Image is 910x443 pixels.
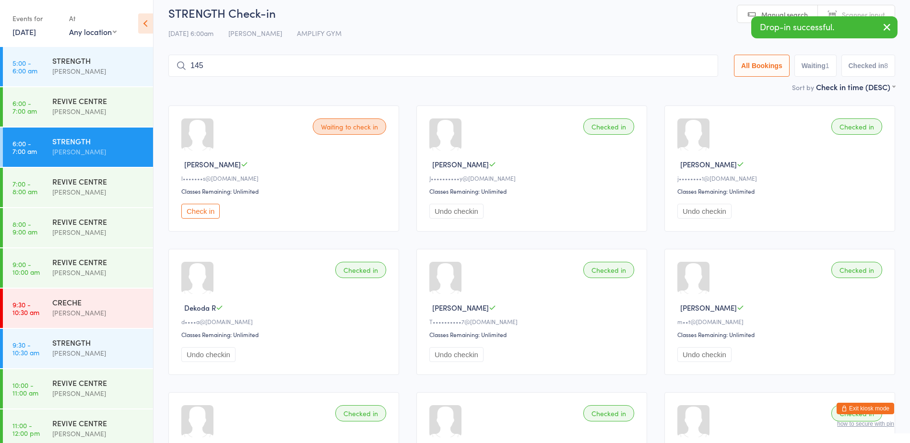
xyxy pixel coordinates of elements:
div: Waiting to check in [313,118,386,135]
div: [PERSON_NAME] [52,428,145,439]
div: [PERSON_NAME] [52,388,145,399]
a: 6:00 -7:00 amSTRENGTH[PERSON_NAME] [3,128,153,167]
button: Undo checkin [677,347,732,362]
span: AMPLIFY GYM [297,28,342,38]
div: STRENGTH [52,55,145,66]
div: T••••••••••7@[DOMAIN_NAME] [429,317,637,326]
div: At [69,11,117,26]
a: 6:00 -7:00 amREVIVE CENTRE[PERSON_NAME] [3,87,153,127]
time: 9:30 - 10:30 am [12,301,39,316]
button: Undo checkin [677,204,732,219]
div: [PERSON_NAME] [52,307,145,318]
div: Drop-in successful. [751,16,898,38]
time: 6:00 - 7:00 am [12,99,37,115]
time: 9:30 - 10:30 am [12,341,39,356]
a: 5:00 -6:00 amSTRENGTH[PERSON_NAME] [3,47,153,86]
div: Any location [69,26,117,37]
div: d••••a@[DOMAIN_NAME] [181,317,389,326]
span: Dekoda R [184,303,216,313]
a: 9:00 -10:00 amREVIVE CENTRE[PERSON_NAME] [3,248,153,288]
span: [PERSON_NAME] [432,303,489,313]
div: REVIVE CENTRE [52,176,145,187]
div: Checked in [583,118,634,135]
span: Manual search [761,10,808,19]
div: STRENGTH [52,337,145,348]
button: Undo checkin [429,204,484,219]
input: Search [168,55,718,77]
div: 1 [826,62,829,70]
div: Checked in [335,262,386,278]
button: Check in [181,204,220,219]
button: how to secure with pin [837,420,894,427]
span: [PERSON_NAME] [228,28,282,38]
div: [PERSON_NAME] [52,227,145,238]
div: Checked in [335,405,386,421]
time: 9:00 - 10:00 am [12,260,40,276]
time: 8:00 - 9:00 am [12,220,37,235]
div: STRENGTH [52,136,145,146]
div: Classes Remaining: Unlimited [429,187,637,195]
div: Checked in [831,262,882,278]
div: Classes Remaining: Unlimited [181,187,389,195]
time: 5:00 - 6:00 am [12,59,37,74]
button: Waiting1 [794,55,837,77]
time: 6:00 - 7:00 am [12,140,37,155]
button: Exit kiosk mode [837,403,894,414]
div: Checked in [831,405,882,421]
div: 8 [884,62,888,70]
a: 9:30 -10:30 amSTRENGTH[PERSON_NAME] [3,329,153,368]
div: [PERSON_NAME] [52,146,145,157]
div: Events for [12,11,59,26]
div: l•••••••s@[DOMAIN_NAME] [181,174,389,182]
div: Checked in [583,262,634,278]
span: [PERSON_NAME] [680,303,737,313]
div: REVIVE CENTRE [52,377,145,388]
div: Check in time (DESC) [816,82,895,92]
span: Scanner input [842,10,885,19]
div: Classes Remaining: Unlimited [677,330,885,338]
div: Classes Remaining: Unlimited [429,330,637,338]
div: [PERSON_NAME] [52,187,145,198]
button: Checked in8 [841,55,896,77]
div: REVIVE CENTRE [52,95,145,106]
div: Classes Remaining: Unlimited [677,187,885,195]
span: [DATE] 6:00am [168,28,213,38]
a: 7:00 -8:00 amREVIVE CENTRE[PERSON_NAME] [3,168,153,207]
span: [PERSON_NAME] [680,159,737,169]
div: CRECHE [52,297,145,307]
div: REVIVE CENTRE [52,418,145,428]
div: J••••••••••y@[DOMAIN_NAME] [429,174,637,182]
button: Undo checkin [181,347,236,362]
time: 10:00 - 11:00 am [12,381,38,396]
a: [DATE] [12,26,36,37]
div: [PERSON_NAME] [52,267,145,278]
div: REVIVE CENTRE [52,216,145,227]
label: Sort by [792,82,814,92]
time: 7:00 - 8:00 am [12,180,37,195]
div: Classes Remaining: Unlimited [181,330,389,338]
div: j••••••••1@[DOMAIN_NAME] [677,174,885,182]
a: 10:00 -11:00 amREVIVE CENTRE[PERSON_NAME] [3,369,153,408]
div: REVIVE CENTRE [52,256,145,267]
div: [PERSON_NAME] [52,348,145,359]
button: All Bookings [734,55,790,77]
button: Undo checkin [429,347,484,362]
h2: STRENGTH Check-in [168,5,895,21]
a: 9:30 -10:30 amCRECHE[PERSON_NAME] [3,289,153,328]
div: Checked in [583,405,634,421]
time: 11:00 - 12:00 pm [12,421,40,437]
div: Checked in [831,118,882,135]
div: [PERSON_NAME] [52,66,145,77]
span: [PERSON_NAME] [432,159,489,169]
span: [PERSON_NAME] [184,159,241,169]
div: m••t@[DOMAIN_NAME] [677,317,885,326]
div: [PERSON_NAME] [52,106,145,117]
a: 8:00 -9:00 amREVIVE CENTRE[PERSON_NAME] [3,208,153,247]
